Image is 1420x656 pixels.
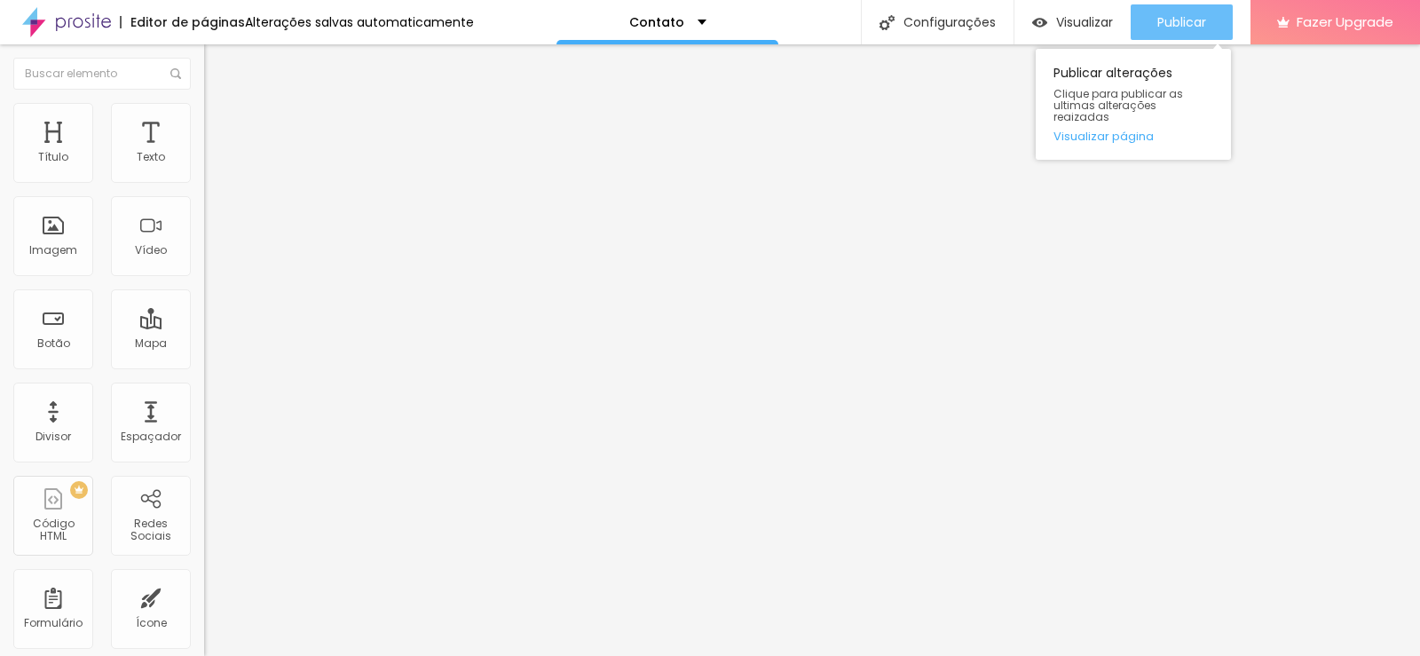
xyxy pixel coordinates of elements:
div: Ícone [136,617,167,629]
span: Fazer Upgrade [1297,14,1393,29]
p: Contato [629,16,684,28]
div: Vídeo [135,244,167,257]
div: Redes Sociais [115,518,185,543]
div: Texto [137,151,165,163]
span: Publicar [1157,15,1206,29]
img: view-1.svg [1032,15,1047,30]
span: Clique para publicar as ultimas alterações reaizadas [1053,88,1213,123]
div: Editor de páginas [120,16,245,28]
input: Buscar elemento [13,58,191,90]
iframe: Editor [204,44,1420,656]
div: Espaçador [121,431,181,443]
div: Alterações salvas automaticamente [245,16,474,28]
div: Publicar alterações [1036,49,1231,160]
span: Visualizar [1056,15,1113,29]
div: Título [38,151,68,163]
div: Imagem [29,244,77,257]
button: Publicar [1131,4,1233,40]
div: Botão [37,337,70,350]
div: Código HTML [18,518,88,543]
div: Mapa [135,337,167,350]
div: Divisor [35,431,71,443]
img: Icone [880,15,895,30]
img: Icone [170,68,181,79]
a: Visualizar página [1053,130,1213,142]
button: Visualizar [1014,4,1131,40]
div: Formulário [24,617,83,629]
